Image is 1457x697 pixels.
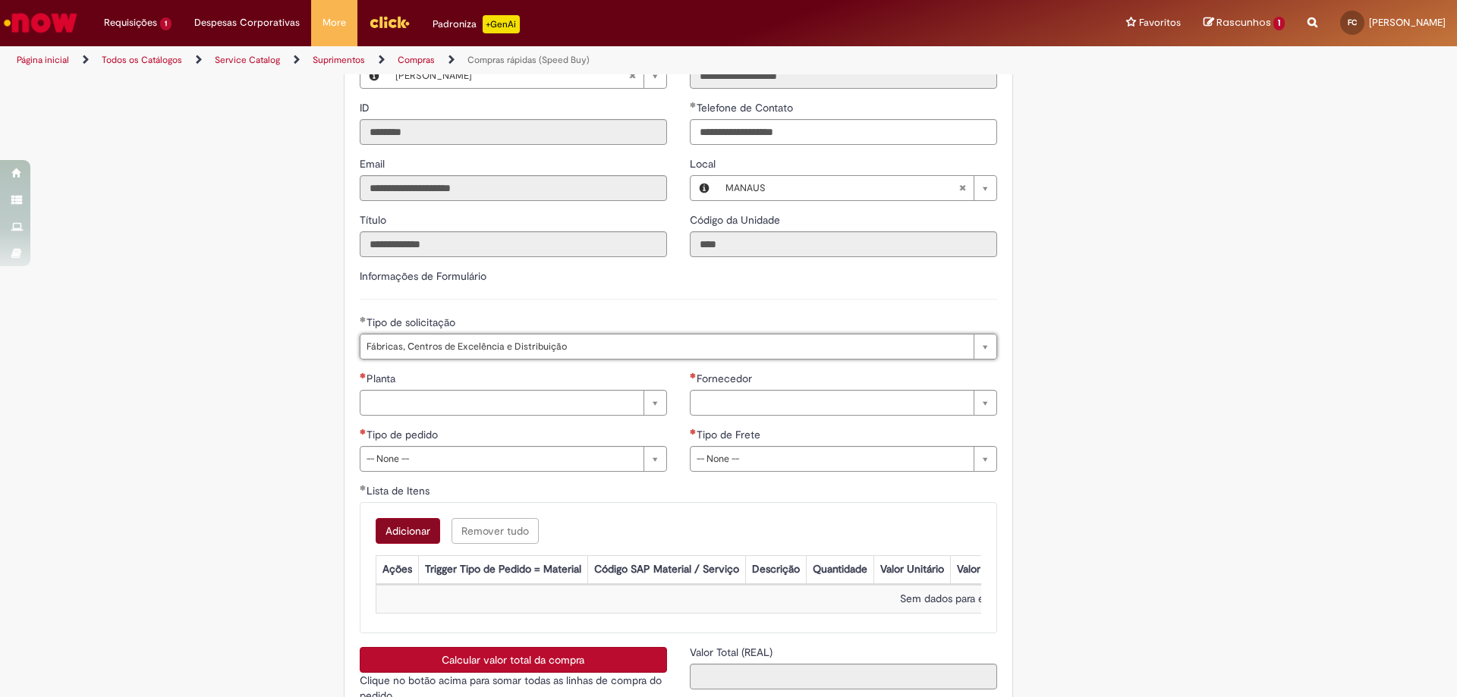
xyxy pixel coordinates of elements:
span: Fornecedor [697,372,755,385]
a: Limpar campo Planta [360,390,667,416]
button: Local, Visualizar este registro MANAUS [691,176,718,200]
input: Título [360,231,667,257]
p: +GenAi [483,15,520,33]
a: Suprimentos [313,54,365,66]
th: Ações [376,556,418,584]
span: Tipo de Frete [697,428,763,441]
span: Tipo de pedido [367,428,441,441]
span: [PERSON_NAME] [1369,16,1446,29]
span: 1 [1273,17,1285,30]
span: Somente leitura - ID [360,101,373,115]
span: 1 [160,17,172,30]
span: Favoritos [1139,15,1181,30]
span: Requisições [104,15,157,30]
a: Rascunhos [1204,16,1285,30]
label: Somente leitura - Título [360,212,389,228]
input: Telefone de Contato [690,119,997,145]
span: Local [690,157,719,171]
input: Código da Unidade [690,231,997,257]
th: Descrição [745,556,806,584]
span: Tipo de solicitação [367,316,458,329]
a: [PERSON_NAME]Limpar campo Favorecido [388,64,666,88]
a: Todos os Catálogos [102,54,182,66]
abbr: Limpar campo Favorecido [621,64,644,88]
ul: Trilhas de página [11,46,960,74]
a: Compras [398,54,435,66]
a: MANAUSLimpar campo Local [718,176,996,200]
abbr: Limpar campo Local [951,176,974,200]
span: Obrigatório Preenchido [360,485,367,491]
img: ServiceNow [2,8,80,38]
input: Valor Total (REAL) [690,664,997,689]
a: Limpar campo Fornecedor [690,390,997,416]
a: Compras rápidas (Speed Buy) [467,54,590,66]
a: Service Catalog [215,54,280,66]
th: Código SAP Material / Serviço [587,556,745,584]
input: Email [360,175,667,201]
button: Add a row for Lista de Itens [376,518,440,544]
label: Somente leitura - Email [360,156,388,171]
span: Necessários [360,372,367,378]
span: Fábricas, Centros de Excelência e Distribuição [367,334,966,359]
label: Somente leitura - Valor Total (REAL) [690,645,776,660]
span: MANAUS [725,176,958,200]
label: Informações de Formulário [360,269,486,283]
span: Necessários [690,372,697,378]
span: Telefone de Contato [697,101,796,115]
button: Favorecido, Visualizar este registro Flavia Alessandra Nunes Cardoso [360,64,388,88]
span: Necessários [360,429,367,435]
span: -- None -- [367,447,636,471]
span: [PERSON_NAME] [395,64,628,88]
img: click_logo_yellow_360x200.png [369,11,410,33]
span: -- None -- [697,447,966,471]
span: Somente leitura - Email [360,157,388,171]
label: Somente leitura - Código da Unidade [690,212,783,228]
span: Somente leitura - Título [360,213,389,227]
span: Obrigatório Preenchido [690,102,697,108]
span: Lista de Itens [367,484,433,498]
span: Necessários [690,429,697,435]
span: Planta [367,372,398,385]
span: More [323,15,346,30]
div: Padroniza [433,15,520,33]
th: Valor Total Moeda [950,556,1047,584]
a: Página inicial [17,54,69,66]
input: ID [360,119,667,145]
span: Somente leitura - Valor Total (REAL) [690,645,776,659]
th: Quantidade [806,556,873,584]
span: Obrigatório Preenchido [360,316,367,322]
th: Valor Unitário [873,556,950,584]
input: Departamento [690,63,997,89]
th: Trigger Tipo de Pedido = Material [418,556,587,584]
span: Rascunhos [1216,15,1271,30]
span: Despesas Corporativas [194,15,300,30]
label: Somente leitura - ID [360,100,373,115]
button: Calcular valor total da compra [360,647,667,673]
span: Somente leitura - Código da Unidade [690,213,783,227]
span: FC [1348,17,1357,27]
